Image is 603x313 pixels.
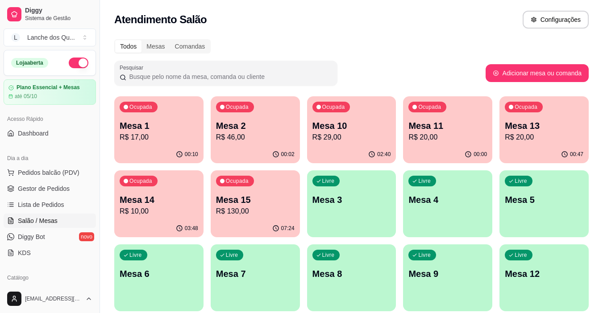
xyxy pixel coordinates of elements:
[418,251,431,259] p: Livre
[15,93,37,100] article: até 05/10
[18,168,79,177] span: Pedidos balcão (PDV)
[18,248,31,257] span: KDS
[505,194,583,206] p: Mesa 5
[27,33,75,42] div: Lanche dos Qu ...
[226,251,238,259] p: Livre
[307,170,396,237] button: LivreMesa 3
[322,251,335,259] p: Livre
[18,129,49,138] span: Dashboard
[499,170,589,237] button: LivreMesa 5
[126,72,332,81] input: Pesquisar
[226,177,249,185] p: Ocupada
[403,244,492,311] button: LivreMesa 9
[505,268,583,280] p: Mesa 12
[120,206,198,217] p: R$ 10,00
[418,103,441,111] p: Ocupada
[4,79,96,105] a: Plano Essencial + Mesasaté 05/10
[114,12,207,27] h2: Atendimento Salão
[4,288,96,309] button: [EMAIL_ADDRESS][DOMAIN_NAME]
[69,58,88,68] button: Alterar Status
[114,170,204,237] button: OcupadaMesa 14R$ 10,0003:48
[115,40,141,53] div: Todos
[4,198,96,212] a: Lista de Pedidos
[211,244,300,311] button: LivreMesa 7
[418,177,431,185] p: Livre
[120,268,198,280] p: Mesa 6
[129,251,142,259] p: Livre
[120,132,198,143] p: R$ 17,00
[129,177,152,185] p: Ocupada
[4,29,96,46] button: Select a team
[4,246,96,260] a: KDS
[120,194,198,206] p: Mesa 14
[408,194,487,206] p: Mesa 4
[211,96,300,163] button: OcupadaMesa 2R$ 46,0000:02
[312,268,391,280] p: Mesa 8
[515,251,527,259] p: Livre
[377,151,391,158] p: 02:40
[4,165,96,180] button: Pedidos balcão (PDV)
[170,40,210,53] div: Comandas
[499,244,589,311] button: LivreMesa 12
[211,170,300,237] button: OcupadaMesa 15R$ 130,0007:24
[486,64,589,82] button: Adicionar mesa ou comanda
[281,225,295,232] p: 07:24
[307,244,396,311] button: LivreMesa 8
[408,119,487,132] p: Mesa 11
[4,126,96,140] a: Dashboard
[25,295,82,302] span: [EMAIL_ADDRESS][DOMAIN_NAME]
[570,151,583,158] p: 00:47
[4,112,96,126] div: Acesso Rápido
[281,151,295,158] p: 00:02
[307,96,396,163] button: OcupadaMesa 10R$ 29,0002:40
[4,230,96,244] a: Diggy Botnovo
[18,184,70,193] span: Gestor de Pedidos
[185,225,198,232] p: 03:48
[216,268,295,280] p: Mesa 7
[18,232,45,241] span: Diggy Bot
[18,216,58,225] span: Salão / Mesas
[25,7,92,15] span: Diggy
[114,96,204,163] button: OcupadaMesa 1R$ 17,0000:10
[120,64,146,71] label: Pesquisar
[4,181,96,196] a: Gestor de Pedidos
[129,103,152,111] p: Ocupada
[312,132,391,143] p: R$ 29,00
[312,119,391,132] p: Mesa 10
[4,151,96,165] div: Dia a dia
[11,58,48,68] div: Loja aberta
[403,170,492,237] button: LivreMesa 4
[18,200,64,209] span: Lista de Pedidos
[185,151,198,158] p: 00:10
[499,96,589,163] button: OcupadaMesa 13R$ 20,0000:47
[322,103,345,111] p: Ocupada
[515,177,527,185] p: Livre
[216,132,295,143] p: R$ 46,00
[408,132,487,143] p: R$ 20,00
[4,214,96,228] a: Salão / Mesas
[523,11,589,29] button: Configurações
[17,84,80,91] article: Plano Essencial + Mesas
[515,103,537,111] p: Ocupada
[403,96,492,163] button: OcupadaMesa 11R$ 20,0000:00
[216,194,295,206] p: Mesa 15
[505,132,583,143] p: R$ 20,00
[312,194,391,206] p: Mesa 3
[216,206,295,217] p: R$ 130,00
[322,177,335,185] p: Livre
[505,119,583,132] p: Mesa 13
[474,151,487,158] p: 00:00
[408,268,487,280] p: Mesa 9
[141,40,170,53] div: Mesas
[216,119,295,132] p: Mesa 2
[4,271,96,285] div: Catálogo
[226,103,249,111] p: Ocupada
[4,4,96,25] a: DiggySistema de Gestão
[114,244,204,311] button: LivreMesa 6
[120,119,198,132] p: Mesa 1
[11,33,20,42] span: L
[25,15,92,22] span: Sistema de Gestão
